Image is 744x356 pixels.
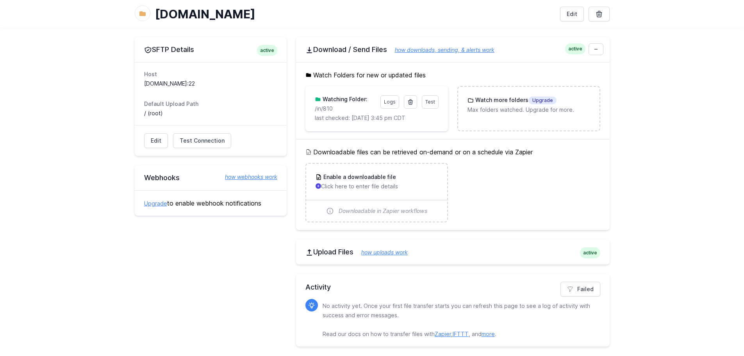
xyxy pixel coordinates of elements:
[305,247,600,257] h2: Upload Files
[305,70,600,80] h5: Watch Folders for new or updated files
[144,200,167,207] a: Upgrade
[144,133,168,148] a: Edit
[580,247,600,258] span: active
[528,97,557,104] span: Upgrade
[353,249,408,256] a: how uploads work
[339,207,428,215] span: Downloadable in Zapier workflows
[315,114,439,122] p: last checked: [DATE] 3:45 pm CDT
[387,47,494,53] a: how downloads, sending, & alerts work
[315,105,376,113] p: /in/810
[422,95,439,109] a: Test
[144,45,277,54] h2: SFTP Details
[560,282,600,297] a: Failed
[217,173,277,181] a: how webhooks work
[144,109,277,117] dd: / (root)
[560,7,584,21] a: Edit
[306,164,447,222] a: Enable a downloadable file Click here to enter file details Downloadable in Zapier workflows
[565,43,585,54] span: active
[144,100,277,108] dt: Default Upload Path
[435,331,451,337] a: Zapier
[135,190,287,216] div: to enable webhook notifications
[305,45,600,54] h2: Download / Send Files
[453,331,469,337] a: IFTTT
[425,99,435,105] span: Test
[322,173,396,181] h3: Enable a downloadable file
[321,95,368,103] h3: Watching Folder:
[482,331,495,337] a: more
[316,182,438,190] p: Click here to enter file details
[323,301,594,339] p: No activity yet. Once your first file transfer starts you can refresh this page to see a log of a...
[173,133,231,148] a: Test Connection
[144,70,277,78] dt: Host
[474,96,557,104] h3: Watch more folders
[180,137,225,145] span: Test Connection
[458,87,599,123] a: Watch more foldersUpgrade Max folders watched. Upgrade for more.
[144,80,277,88] dd: [DOMAIN_NAME]:22
[305,147,600,157] h5: Downloadable files can be retrieved on-demand or on a schedule via Zapier
[155,7,554,21] h1: [DOMAIN_NAME]
[305,282,600,293] h2: Activity
[705,317,735,347] iframe: Drift Widget Chat Controller
[257,45,277,56] span: active
[467,106,590,114] p: Max folders watched. Upgrade for more.
[144,173,277,182] h2: Webhooks
[380,95,399,109] a: Logs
